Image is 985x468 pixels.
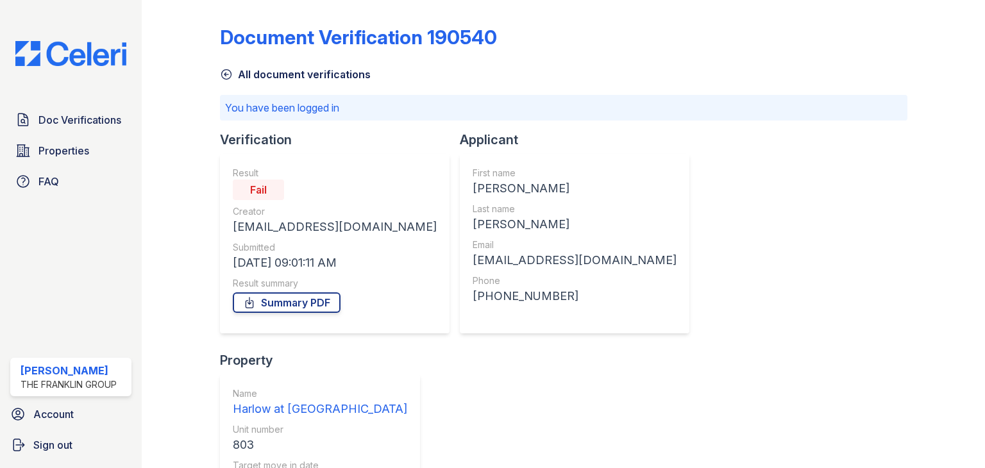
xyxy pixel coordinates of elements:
[233,180,284,200] div: Fail
[233,254,437,272] div: [DATE] 09:01:11 AM
[233,423,407,436] div: Unit number
[220,131,460,149] div: Verification
[10,107,131,133] a: Doc Verifications
[10,169,131,194] a: FAQ
[473,251,677,269] div: [EMAIL_ADDRESS][DOMAIN_NAME]
[473,287,677,305] div: [PHONE_NUMBER]
[233,241,437,254] div: Submitted
[473,274,677,287] div: Phone
[473,167,677,180] div: First name
[5,41,137,66] img: CE_Logo_Blue-a8612792a0a2168367f1c8372b55b34899dd931a85d93a1a3d3e32e68fde9ad4.png
[21,378,117,391] div: The Franklin Group
[233,167,437,180] div: Result
[38,112,121,128] span: Doc Verifications
[33,406,74,422] span: Account
[233,400,407,418] div: Harlow at [GEOGRAPHIC_DATA]
[220,351,430,369] div: Property
[233,387,407,418] a: Name Harlow at [GEOGRAPHIC_DATA]
[225,100,902,115] p: You have been logged in
[473,180,677,197] div: [PERSON_NAME]
[233,205,437,218] div: Creator
[33,437,72,453] span: Sign out
[233,277,437,290] div: Result summary
[38,174,59,189] span: FAQ
[473,238,677,251] div: Email
[233,218,437,236] div: [EMAIL_ADDRESS][DOMAIN_NAME]
[233,292,341,313] a: Summary PDF
[233,387,407,400] div: Name
[233,436,407,454] div: 803
[473,203,677,215] div: Last name
[10,138,131,163] a: Properties
[220,26,497,49] div: Document Verification 190540
[473,215,677,233] div: [PERSON_NAME]
[220,67,371,82] a: All document verifications
[21,363,117,378] div: [PERSON_NAME]
[5,401,137,427] a: Account
[460,131,700,149] div: Applicant
[38,143,89,158] span: Properties
[5,432,137,458] a: Sign out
